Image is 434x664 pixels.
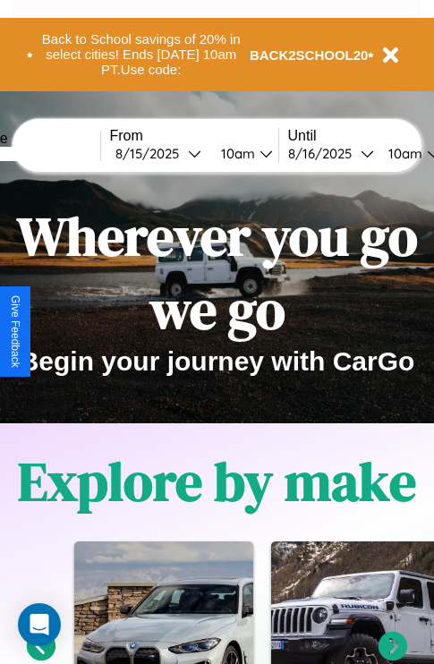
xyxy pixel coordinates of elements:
[115,145,188,162] div: 8 / 15 / 2025
[110,144,207,163] button: 8/15/2025
[212,145,260,162] div: 10am
[18,603,61,646] div: Open Intercom Messenger
[288,145,361,162] div: 8 / 16 / 2025
[110,128,278,144] label: From
[379,145,427,162] div: 10am
[207,144,278,163] button: 10am
[33,27,250,82] button: Back to School savings of 20% in select cities! Ends [DATE] 10am PT.Use code:
[18,445,416,518] h1: Explore by make
[9,295,21,368] div: Give Feedback
[250,47,369,63] b: BACK2SCHOOL20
